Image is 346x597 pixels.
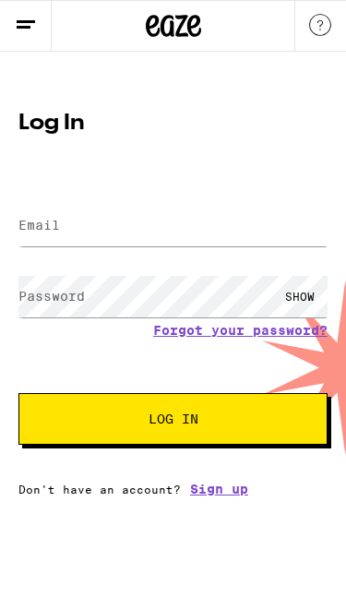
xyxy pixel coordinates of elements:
[18,482,328,496] div: Don't have an account?
[272,276,328,317] div: SHOW
[149,412,198,425] span: Log In
[153,323,328,338] a: Forgot your password?
[18,289,85,304] label: Password
[18,218,60,233] label: Email
[18,113,328,135] h1: Log In
[18,205,328,246] input: Email
[190,482,248,496] a: Sign up
[18,393,328,445] button: Log In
